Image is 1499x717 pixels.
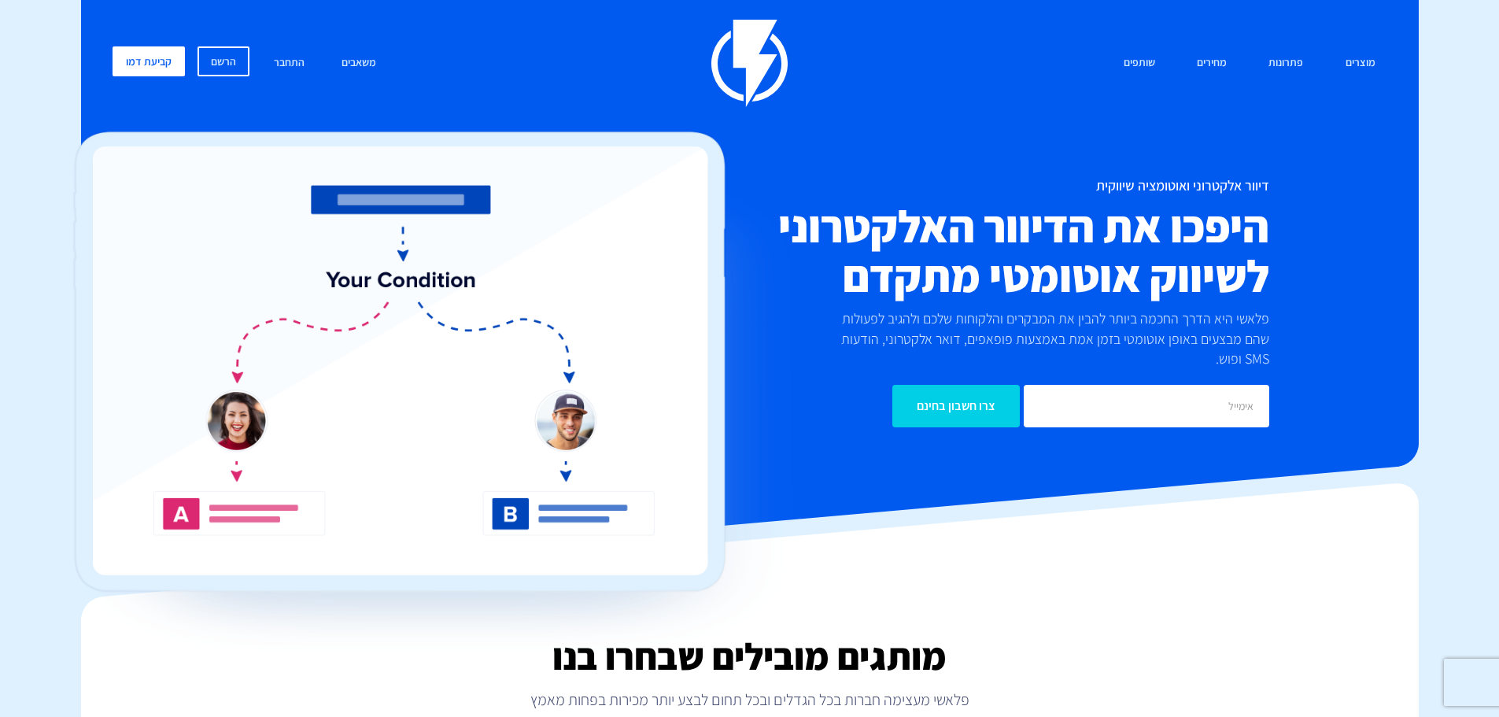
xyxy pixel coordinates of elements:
a: הרשם [198,46,249,76]
a: התחבר [262,46,316,80]
h2: היפכו את הדיוור האלקטרוני לשיווק אוטומטי מתקדם [655,201,1269,301]
a: מחירים [1185,46,1239,80]
h2: מותגים מובילים שבחרו בנו [81,636,1419,677]
p: פלאשי היא הדרך החכמה ביותר להבין את המבקרים והלקוחות שלכם ולהגיב לפעולות שהם מבצעים באופן אוטומטי... [814,309,1269,369]
a: קביעת דמו [113,46,185,76]
h1: דיוור אלקטרוני ואוטומציה שיווקית [655,178,1269,194]
a: משאבים [330,46,388,80]
input: אימייל [1024,385,1269,427]
p: פלאשי מעצימה חברות בכל הגדלים ובכל תחום לבצע יותר מכירות בפחות מאמץ [81,689,1419,711]
a: מוצרים [1334,46,1387,80]
input: צרו חשבון בחינם [892,385,1020,427]
a: פתרונות [1257,46,1315,80]
a: שותפים [1112,46,1167,80]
